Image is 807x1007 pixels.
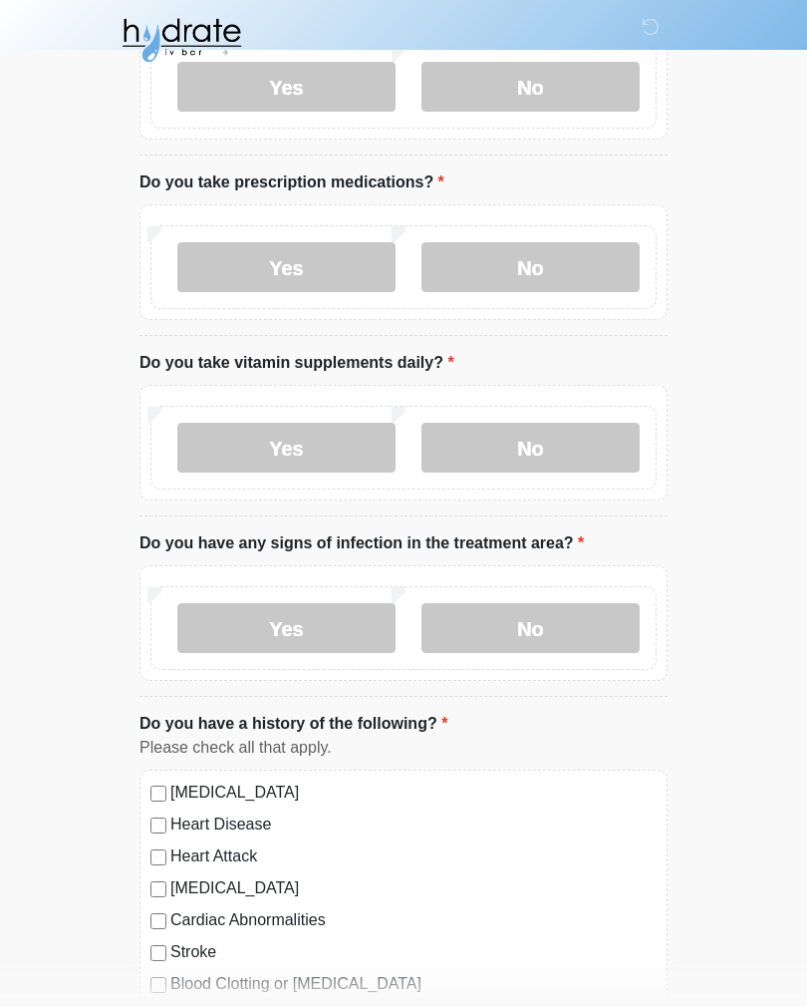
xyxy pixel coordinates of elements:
label: Do you take vitamin supplements daily? [139,351,454,375]
label: Yes [177,603,396,653]
input: Stroke [150,945,166,961]
img: Hydrate IV Bar - Fort Collins Logo [120,15,243,65]
input: Heart Attack [150,849,166,865]
label: Yes [177,62,396,112]
label: Do you have any signs of infection in the treatment area? [139,531,584,555]
label: Yes [177,242,396,292]
input: [MEDICAL_DATA] [150,881,166,897]
label: Stroke [170,940,657,964]
input: Cardiac Abnormalities [150,913,166,929]
label: No [421,423,640,473]
label: Do you have a history of the following? [139,712,447,736]
label: Heart Disease [170,813,657,837]
label: [MEDICAL_DATA] [170,781,657,805]
label: Cardiac Abnormalities [170,908,657,932]
label: Yes [177,423,396,473]
label: Blood Clotting or [MEDICAL_DATA] [170,972,657,996]
label: Do you take prescription medications? [139,170,444,194]
label: Heart Attack [170,844,657,868]
div: Please check all that apply. [139,736,668,760]
input: Heart Disease [150,818,166,834]
label: No [421,62,640,112]
input: Blood Clotting or [MEDICAL_DATA] [150,977,166,993]
label: No [421,603,640,653]
input: [MEDICAL_DATA] [150,786,166,802]
label: No [421,242,640,292]
label: [MEDICAL_DATA] [170,876,657,900]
